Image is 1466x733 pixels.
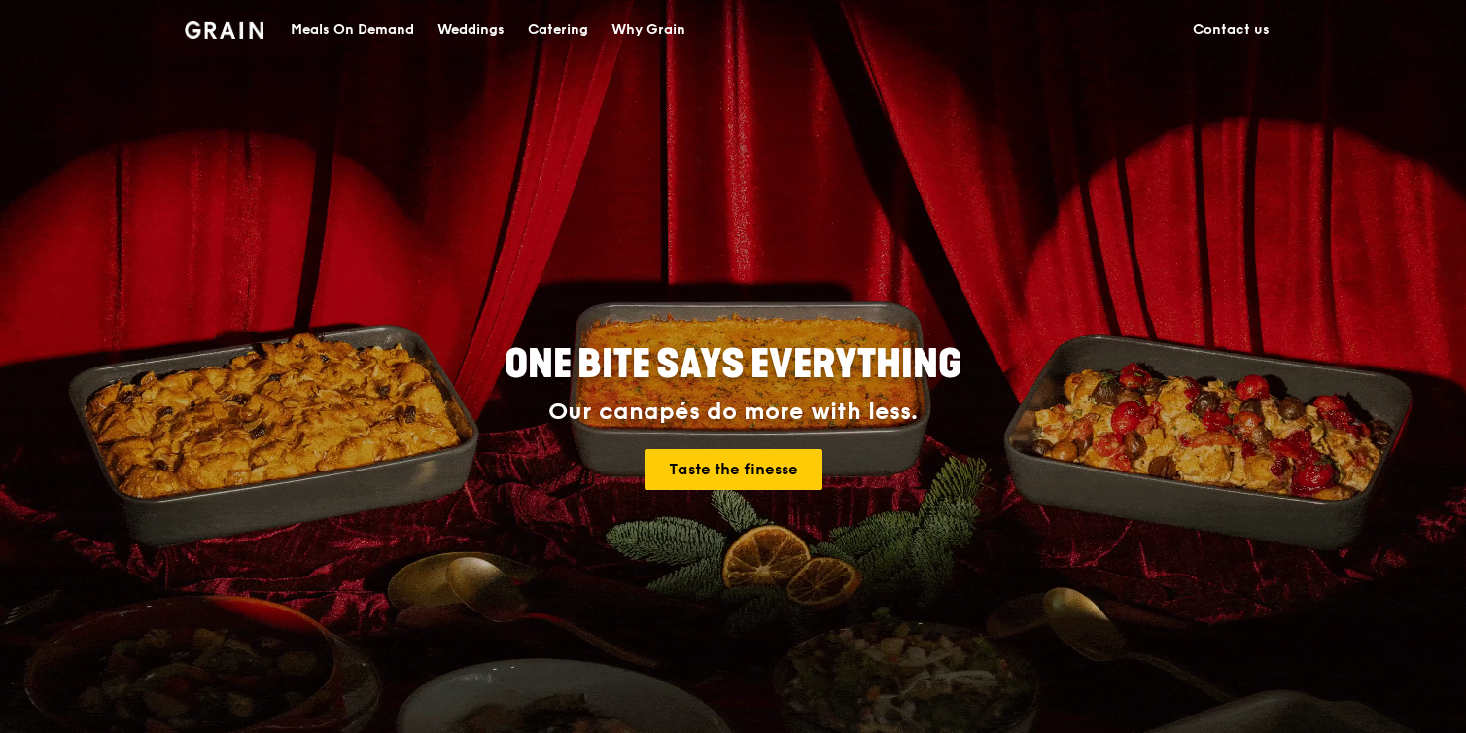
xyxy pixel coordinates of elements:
[291,1,414,59] div: Meals On Demand
[516,1,600,59] a: Catering
[600,1,697,59] a: Why Grain
[185,21,263,39] img: Grain
[437,1,505,59] div: Weddings
[645,449,822,490] a: Taste the finesse
[383,399,1083,426] div: Our canapés do more with less.
[505,341,961,388] span: ONE BITE SAYS EVERYTHING
[1181,1,1281,59] a: Contact us
[528,1,588,59] div: Catering
[611,1,685,59] div: Why Grain
[426,1,516,59] a: Weddings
